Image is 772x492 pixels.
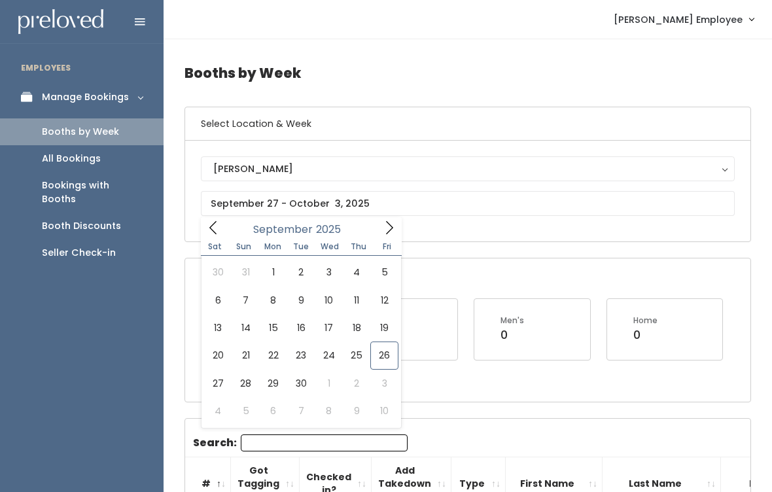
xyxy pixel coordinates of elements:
[232,258,259,286] span: August 31, 2025
[315,397,343,425] span: October 8, 2025
[260,342,287,369] span: September 22, 2025
[370,314,398,342] span: September 19, 2025
[614,12,743,27] span: [PERSON_NAME] Employee
[204,370,232,397] span: September 27, 2025
[633,315,658,326] div: Home
[343,370,370,397] span: October 2, 2025
[315,258,343,286] span: September 3, 2025
[184,55,751,91] h4: Booths by Week
[287,287,315,314] span: September 9, 2025
[201,156,735,181] button: [PERSON_NAME]
[500,315,524,326] div: Men's
[232,370,259,397] span: September 28, 2025
[315,342,343,369] span: September 24, 2025
[204,287,232,314] span: September 6, 2025
[500,326,524,343] div: 0
[370,342,398,369] span: September 26, 2025
[42,152,101,166] div: All Bookings
[232,397,259,425] span: October 5, 2025
[260,287,287,314] span: September 8, 2025
[201,191,735,216] input: September 27 - October 3, 2025
[42,219,121,233] div: Booth Discounts
[213,162,722,176] div: [PERSON_NAME]
[343,397,370,425] span: October 9, 2025
[633,326,658,343] div: 0
[230,243,258,251] span: Sun
[343,287,370,314] span: September 11, 2025
[241,434,408,451] input: Search:
[232,342,259,369] span: September 21, 2025
[370,258,398,286] span: September 5, 2025
[315,287,343,314] span: September 10, 2025
[42,179,143,206] div: Bookings with Booths
[370,287,398,314] span: September 12, 2025
[287,243,315,251] span: Tue
[260,314,287,342] span: September 15, 2025
[601,5,767,33] a: [PERSON_NAME] Employee
[287,314,315,342] span: September 16, 2025
[287,258,315,286] span: September 2, 2025
[232,287,259,314] span: September 7, 2025
[260,370,287,397] span: September 29, 2025
[185,107,750,141] h6: Select Location & Week
[204,314,232,342] span: September 13, 2025
[344,243,373,251] span: Thu
[260,258,287,286] span: September 1, 2025
[343,258,370,286] span: September 4, 2025
[287,397,315,425] span: October 7, 2025
[42,125,119,139] div: Booths by Week
[201,243,230,251] span: Sat
[260,397,287,425] span: October 6, 2025
[343,342,370,369] span: September 25, 2025
[204,342,232,369] span: September 20, 2025
[315,370,343,397] span: October 1, 2025
[370,397,398,425] span: October 10, 2025
[343,314,370,342] span: September 18, 2025
[253,224,313,235] span: September
[42,246,116,260] div: Seller Check-in
[287,370,315,397] span: September 30, 2025
[315,314,343,342] span: September 17, 2025
[315,243,344,251] span: Wed
[18,9,103,35] img: preloved logo
[287,342,315,369] span: September 23, 2025
[258,243,287,251] span: Mon
[232,314,259,342] span: September 14, 2025
[313,221,352,237] input: Year
[204,397,232,425] span: October 4, 2025
[373,243,402,251] span: Fri
[193,434,408,451] label: Search:
[204,258,232,286] span: August 30, 2025
[42,90,129,104] div: Manage Bookings
[370,370,398,397] span: October 3, 2025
